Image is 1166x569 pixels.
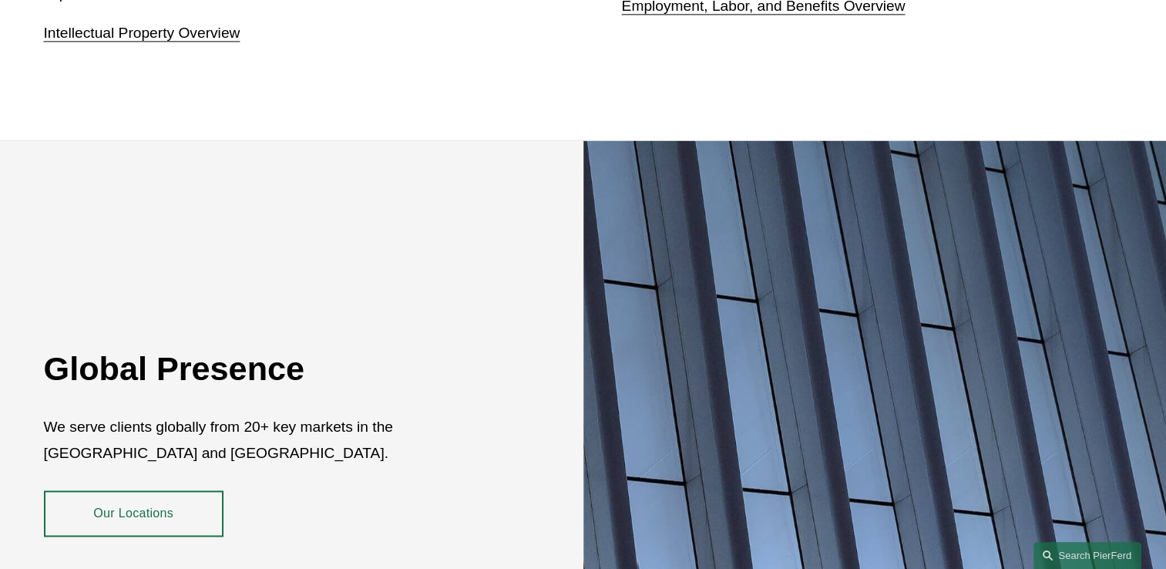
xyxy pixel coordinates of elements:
[1033,542,1141,569] a: Search this site
[44,25,240,41] a: Intellectual Property Overview
[44,414,493,467] p: We serve clients globally from 20+ key markets in the [GEOGRAPHIC_DATA] and [GEOGRAPHIC_DATA].
[44,490,223,537] a: Our Locations
[44,348,493,389] h2: Global Presence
